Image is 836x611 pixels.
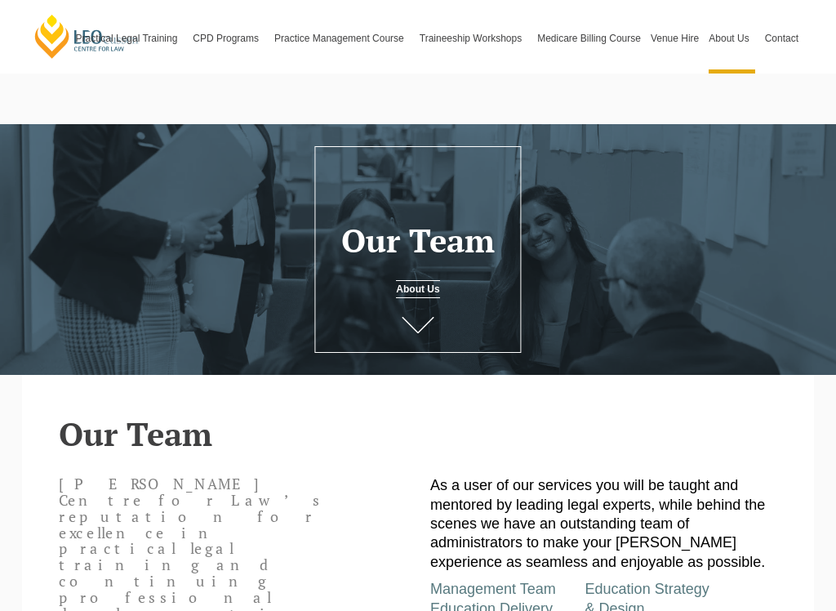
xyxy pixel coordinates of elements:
a: CPD Programs [188,3,269,74]
a: About Us [396,280,439,298]
p: As a user of our services you will be taught and mentored by leading legal experts, while behind ... [430,476,777,572]
a: Medicare Billing Course [532,3,646,74]
a: Venue Hire [646,3,704,74]
a: Management Team [430,581,556,597]
a: [PERSON_NAME] Centre for Law [33,13,141,60]
h1: Our Team [318,222,518,258]
a: About Us [704,3,759,74]
a: Contact [760,3,803,74]
a: Traineeship Workshops [415,3,532,74]
a: Practice Management Course [269,3,415,74]
a: Practical Legal Training [71,3,189,74]
h2: Our Team [59,416,777,452]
